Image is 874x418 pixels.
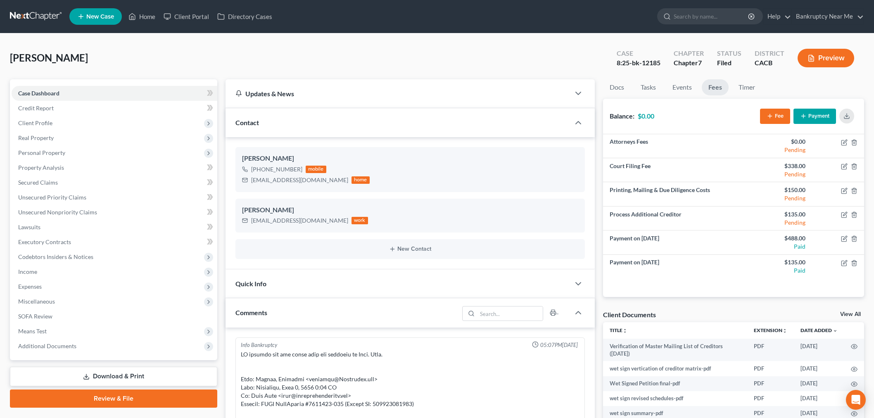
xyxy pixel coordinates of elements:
td: Payment on [DATE] [603,230,734,254]
div: Paid [740,242,805,251]
a: View All [840,311,861,317]
span: [PERSON_NAME] [10,52,88,64]
a: SOFA Review [12,309,217,324]
span: Additional Documents [18,342,76,349]
span: Property Analysis [18,164,64,171]
button: Preview [798,49,854,67]
a: Help [763,9,791,24]
div: [PHONE_NUMBER] [251,165,302,173]
a: Executory Contracts [12,235,217,249]
span: Client Profile [18,119,52,126]
a: Home [124,9,159,24]
strong: $0.00 [638,112,654,120]
td: Wet Signed Petition final-pdf [603,376,748,391]
td: [DATE] [794,339,844,361]
div: [PERSON_NAME] [242,205,578,215]
div: $135.00 [740,210,805,218]
span: Real Property [18,134,54,141]
span: 05:07PM[DATE] [540,341,578,349]
input: Search... [477,306,543,321]
a: Fees [702,79,729,95]
div: Chapter [674,58,704,68]
td: Verification of Master Mailing List of Creditors ([DATE]) [603,339,748,361]
td: PDF [747,376,794,391]
div: Pending [740,218,805,227]
div: [EMAIL_ADDRESS][DOMAIN_NAME] [251,216,348,225]
a: Events [666,79,698,95]
div: Pending [740,194,805,202]
td: Attorneys Fees [603,134,734,158]
div: Pending [740,146,805,154]
i: unfold_more [782,328,787,333]
div: [PERSON_NAME] [242,154,578,164]
span: 7 [698,59,702,66]
td: [DATE] [794,391,844,406]
a: Download & Print [10,367,217,386]
span: New Case [86,14,114,20]
div: Info Bankruptcy [241,341,277,349]
td: Court Filing Fee [603,158,734,182]
button: Fee [760,109,790,124]
div: Client Documents [603,310,656,319]
i: unfold_more [622,328,627,333]
a: Docs [603,79,631,95]
div: 8:25-bk-12185 [617,58,660,68]
a: Review & File [10,389,217,408]
div: work [351,217,368,224]
span: Expenses [18,283,42,290]
input: Search by name... [674,9,749,24]
a: Timer [732,79,762,95]
div: home [351,176,370,184]
a: Extensionunfold_more [754,327,787,333]
span: Comments [235,309,267,316]
td: [DATE] [794,376,844,391]
span: Secured Claims [18,179,58,186]
span: Quick Info [235,280,266,287]
a: Unsecured Nonpriority Claims [12,205,217,220]
div: Status [717,49,741,58]
i: expand_more [833,328,838,333]
div: [EMAIL_ADDRESS][DOMAIN_NAME] [251,176,348,184]
div: Chapter [674,49,704,58]
td: Process Additional Creditor [603,206,734,230]
div: District [755,49,784,58]
td: wet sign vertication of creditor matrix-pdf [603,361,748,376]
button: New Contact [242,246,578,252]
a: Directory Cases [213,9,276,24]
div: Pending [740,170,805,178]
a: Lawsuits [12,220,217,235]
div: mobile [306,166,326,173]
td: PDF [747,339,794,361]
td: Printing, Mailing & Due Diligence Costs [603,182,734,206]
span: Unsecured Nonpriority Claims [18,209,97,216]
a: Case Dashboard [12,86,217,101]
div: $135.00 [740,258,805,266]
span: Codebtors Insiders & Notices [18,253,93,260]
div: Case [617,49,660,58]
span: SOFA Review [18,313,52,320]
a: Property Analysis [12,160,217,175]
td: wet sign revised schedules-pdf [603,391,748,406]
div: $150.00 [740,186,805,194]
span: Unsecured Priority Claims [18,194,86,201]
a: Unsecured Priority Claims [12,190,217,205]
div: Open Intercom Messenger [846,390,866,410]
strong: Balance: [610,112,634,120]
span: Executory Contracts [18,238,71,245]
div: Updates & News [235,89,560,98]
td: Payment on [DATE] [603,254,734,278]
a: Date Added expand_more [800,327,838,333]
div: $488.00 [740,234,805,242]
span: Case Dashboard [18,90,59,97]
span: Contact [235,119,259,126]
td: [DATE] [794,361,844,376]
button: Payment [793,109,836,124]
div: $0.00 [740,138,805,146]
td: PDF [747,361,794,376]
span: Miscellaneous [18,298,55,305]
span: Means Test [18,328,47,335]
a: Credit Report [12,101,217,116]
span: Credit Report [18,104,54,112]
a: Bankruptcy Near Me [792,9,864,24]
a: Titleunfold_more [610,327,627,333]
